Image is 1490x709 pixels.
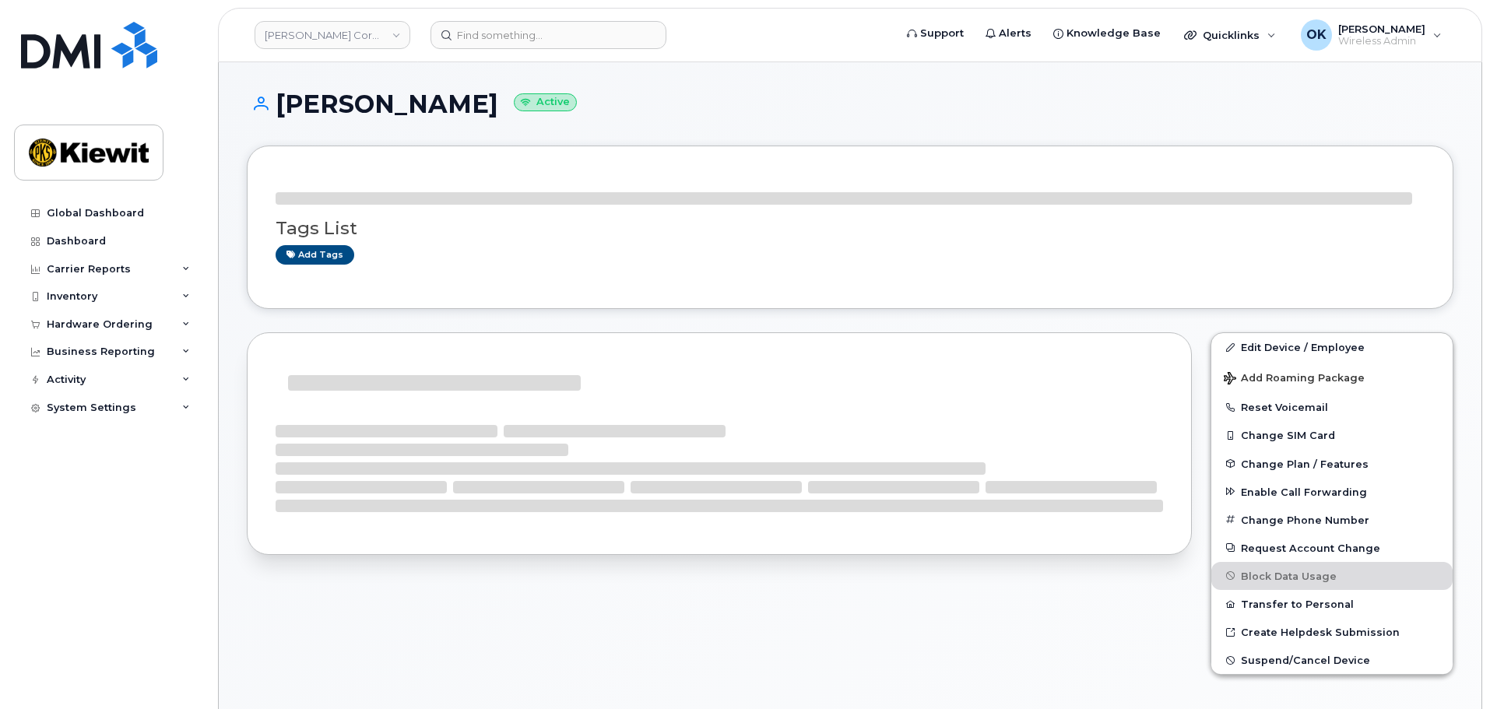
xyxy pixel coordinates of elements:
[1211,421,1453,449] button: Change SIM Card
[1224,372,1365,387] span: Add Roaming Package
[514,93,577,111] small: Active
[1211,646,1453,674] button: Suspend/Cancel Device
[1211,506,1453,534] button: Change Phone Number
[1241,486,1367,497] span: Enable Call Forwarding
[1211,478,1453,506] button: Enable Call Forwarding
[1211,534,1453,562] button: Request Account Change
[1211,361,1453,393] button: Add Roaming Package
[276,245,354,265] a: Add tags
[1211,562,1453,590] button: Block Data Usage
[1211,618,1453,646] a: Create Helpdesk Submission
[1211,590,1453,618] button: Transfer to Personal
[1211,333,1453,361] a: Edit Device / Employee
[1241,458,1369,469] span: Change Plan / Features
[1211,393,1453,421] button: Reset Voicemail
[1211,450,1453,478] button: Change Plan / Features
[247,90,1453,118] h1: [PERSON_NAME]
[276,219,1425,238] h3: Tags List
[1241,655,1370,666] span: Suspend/Cancel Device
